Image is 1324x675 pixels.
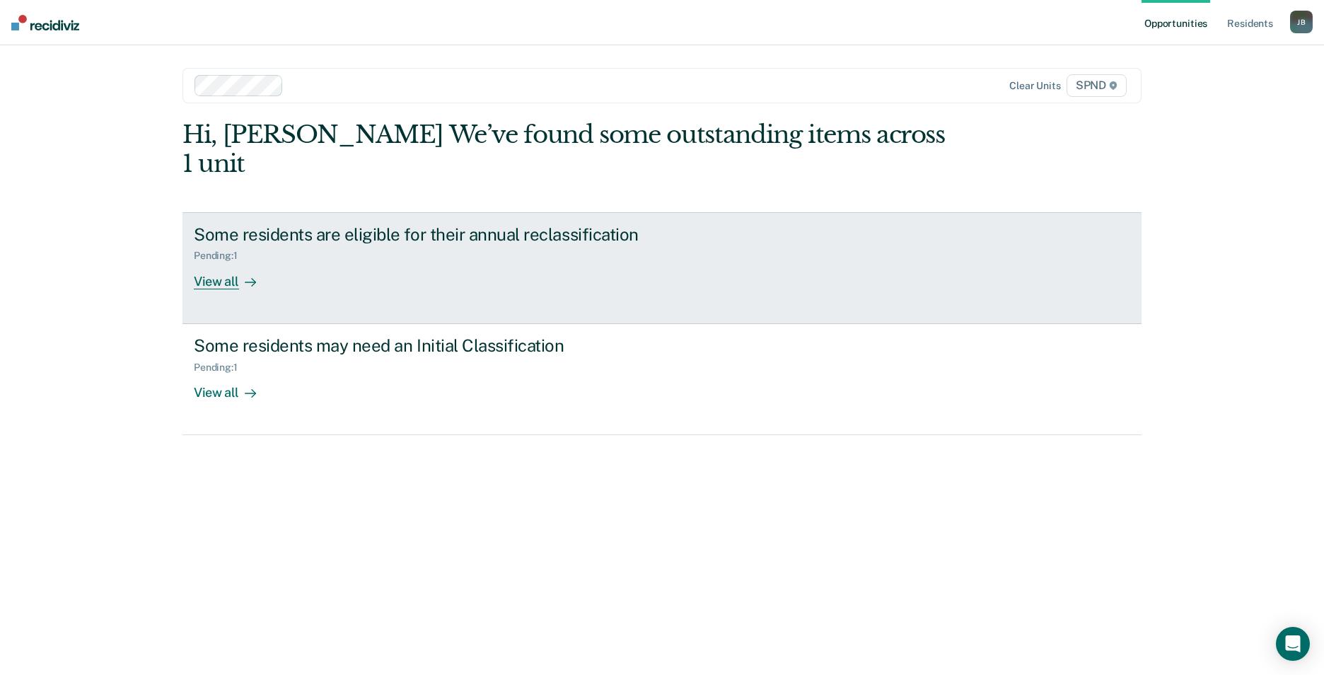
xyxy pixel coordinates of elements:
[182,212,1142,324] a: Some residents are eligible for their annual reclassificationPending:1View all
[194,224,690,245] div: Some residents are eligible for their annual reclassification
[182,324,1142,435] a: Some residents may need an Initial ClassificationPending:1View all
[1290,11,1313,33] div: J B
[194,262,273,289] div: View all
[194,362,249,374] div: Pending : 1
[194,373,273,400] div: View all
[1009,80,1061,92] div: Clear units
[182,120,950,178] div: Hi, [PERSON_NAME] We’ve found some outstanding items across 1 unit
[1276,627,1310,661] div: Open Intercom Messenger
[194,250,249,262] div: Pending : 1
[194,335,690,356] div: Some residents may need an Initial Classification
[11,15,79,30] img: Recidiviz
[1290,11,1313,33] button: JB
[1067,74,1127,97] span: SPND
